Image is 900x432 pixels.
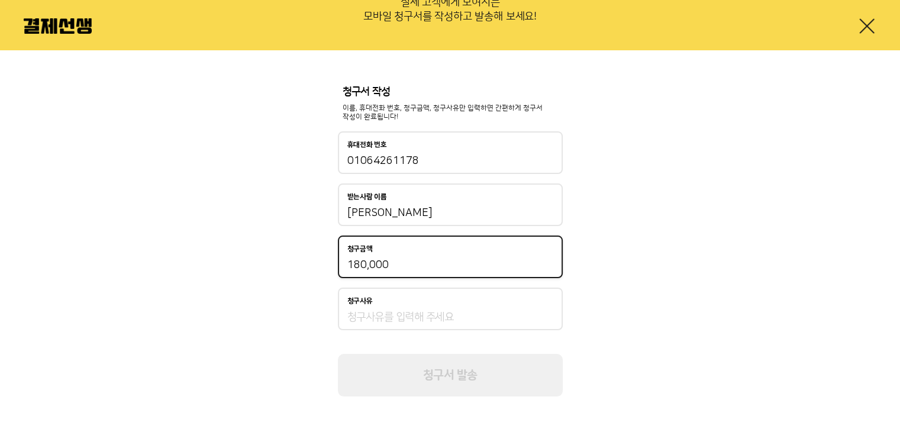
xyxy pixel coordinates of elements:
[343,86,558,99] p: 청구서 작성
[347,245,373,253] p: 청구금액
[347,141,387,149] p: 휴대전화 번호
[343,104,558,122] p: 이름, 휴대전화 번호, 청구금액, 청구사유만 입력하면 간편하게 청구서 작성이 완료됩니다!
[347,258,553,272] input: 청구금액
[347,206,553,220] input: 받는사람 이름
[347,193,387,201] p: 받는사람 이름
[338,354,563,396] button: 청구서 발송
[24,18,92,34] img: 결제선생
[347,297,373,305] p: 청구사유
[347,154,553,168] input: 휴대전화 번호
[347,310,553,324] input: 청구사유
